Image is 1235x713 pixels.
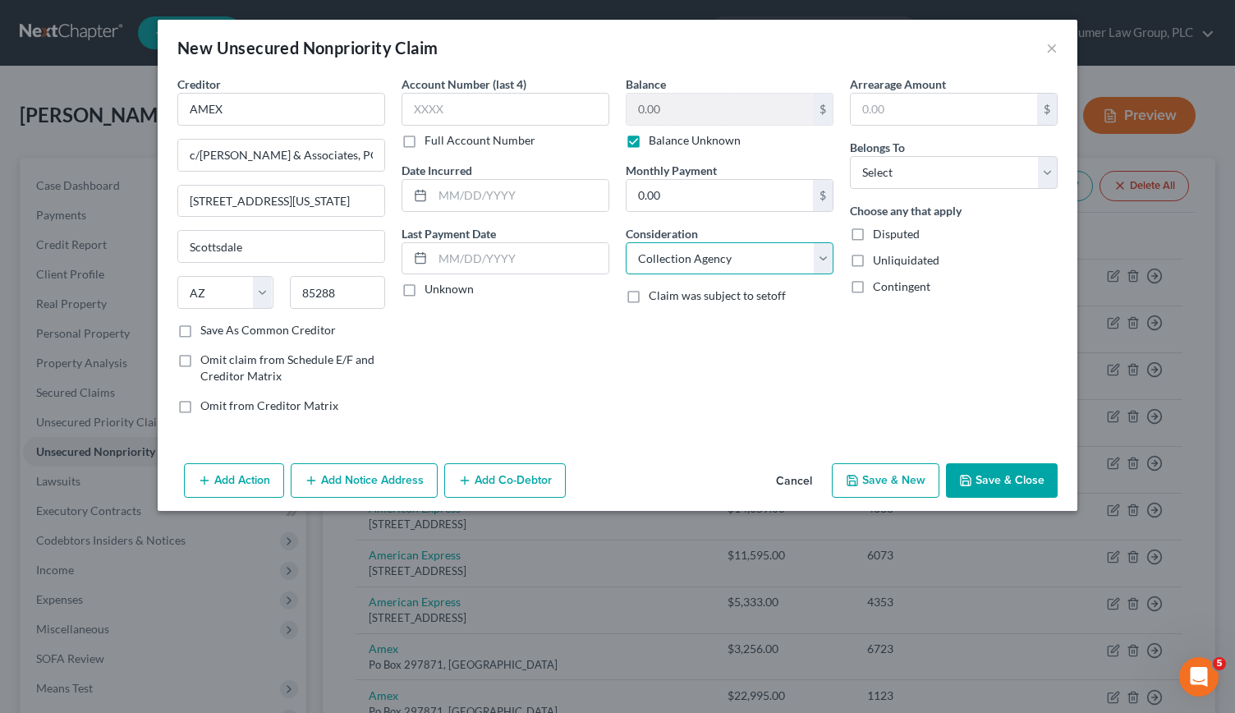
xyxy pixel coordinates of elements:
[873,227,920,241] span: Disputed
[851,94,1037,125] input: 0.00
[873,253,939,267] span: Unliquidated
[813,94,833,125] div: $
[178,231,384,262] input: Enter city...
[200,352,374,383] span: Omit claim from Schedule E/F and Creditor Matrix
[873,279,930,293] span: Contingent
[178,186,384,217] input: Apt, Suite, etc...
[649,288,786,302] span: Claim was subject to setoff
[649,132,741,149] label: Balance Unknown
[178,140,384,171] input: Enter address...
[402,162,472,179] label: Date Incurred
[626,225,698,242] label: Consideration
[832,463,939,498] button: Save & New
[291,463,438,498] button: Add Notice Address
[946,463,1058,498] button: Save & Close
[627,94,813,125] input: 0.00
[763,465,825,498] button: Cancel
[850,76,946,93] label: Arrearage Amount
[402,93,609,126] input: XXXX
[627,180,813,211] input: 0.00
[1046,38,1058,57] button: ×
[177,36,438,59] div: New Unsecured Nonpriority Claim
[184,463,284,498] button: Add Action
[850,202,962,219] label: Choose any that apply
[626,76,666,93] label: Balance
[200,322,336,338] label: Save As Common Creditor
[402,76,526,93] label: Account Number (last 4)
[444,463,566,498] button: Add Co-Debtor
[402,225,496,242] label: Last Payment Date
[1037,94,1057,125] div: $
[626,162,717,179] label: Monthly Payment
[200,398,338,412] span: Omit from Creditor Matrix
[425,132,535,149] label: Full Account Number
[177,77,221,91] span: Creditor
[850,140,905,154] span: Belongs To
[1179,657,1219,697] iframe: Intercom live chat
[1213,657,1226,670] span: 5
[433,180,608,211] input: MM/DD/YYYY
[813,180,833,211] div: $
[290,276,386,309] input: Enter zip...
[425,281,474,297] label: Unknown
[177,93,385,126] input: Search creditor by name...
[433,243,608,274] input: MM/DD/YYYY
